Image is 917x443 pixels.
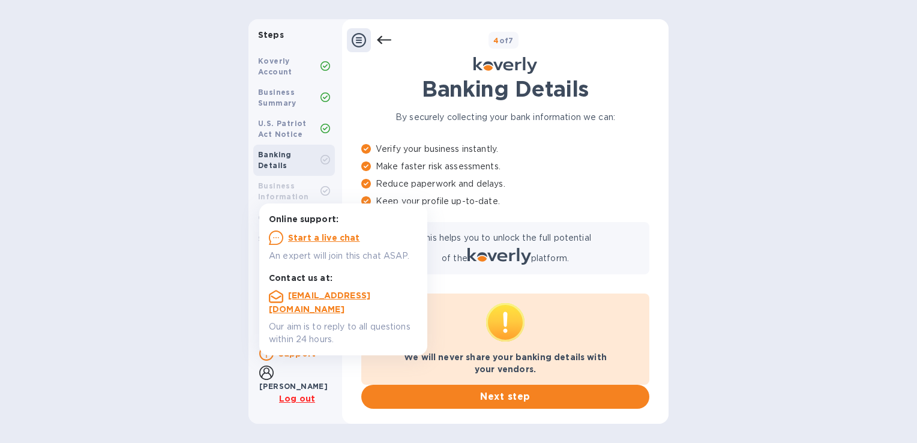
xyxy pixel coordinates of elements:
[258,150,292,170] b: Banking Details
[258,213,302,222] b: Ownership
[361,143,649,155] p: Verify your business instantly.
[288,233,360,243] u: Start a live chat
[269,214,338,224] b: Online support:
[361,26,649,101] h1: On the Next Screen We'll Ask You to Provide Your Banking Details
[258,56,292,76] b: Koverly Account
[269,250,418,262] p: An expert will join this chat ASAP.
[371,351,640,375] p: We will never share your banking details with your vendors.
[269,321,418,346] p: Our aim is to reply to all questions within 24 hours.
[361,178,649,190] p: Reduce paperwork and delays.
[258,234,299,243] b: Signature
[269,273,332,283] b: Contact us at:
[493,36,499,45] span: 4
[258,181,308,201] b: Business Information
[259,382,328,391] b: [PERSON_NAME]
[361,195,649,208] p: Keep your profile up-to-date.
[361,160,649,173] p: Make faster risk assessments.
[493,36,514,45] b: of 7
[371,390,640,404] span: Next step
[361,385,649,409] button: Next step
[442,248,569,265] p: of the platform.
[419,232,591,244] p: This helps you to unlock the full potential
[361,111,649,124] p: By securely collecting your bank information we can:
[258,30,284,40] b: Steps
[279,394,315,403] u: Log out
[269,291,370,314] a: [EMAIL_ADDRESS][DOMAIN_NAME]
[258,119,307,139] b: U.S. Patriot Act Notice
[258,88,296,107] b: Business Summary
